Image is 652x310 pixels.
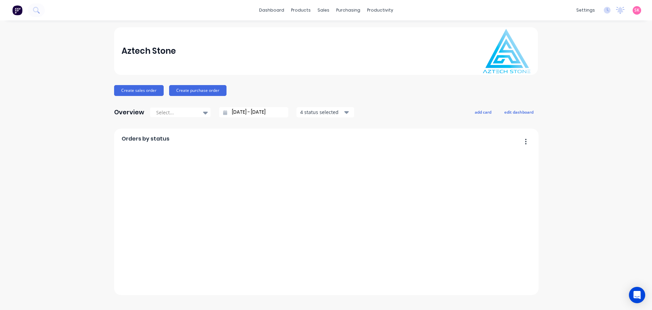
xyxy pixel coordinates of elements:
[573,5,598,15] div: settings
[333,5,364,15] div: purchasing
[12,5,22,15] img: Factory
[122,135,169,143] span: Orders by status
[296,107,354,117] button: 4 status selected
[629,287,645,303] div: Open Intercom Messenger
[114,85,164,96] button: Create sales order
[122,44,176,58] div: Aztech Stone
[288,5,314,15] div: products
[634,7,639,13] span: SK
[314,5,333,15] div: sales
[169,85,227,96] button: Create purchase order
[364,5,397,15] div: productivity
[470,108,496,116] button: add card
[300,109,343,116] div: 4 status selected
[500,108,538,116] button: edit dashboard
[256,5,288,15] a: dashboard
[114,105,144,119] div: Overview
[483,29,530,73] img: Aztech Stone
